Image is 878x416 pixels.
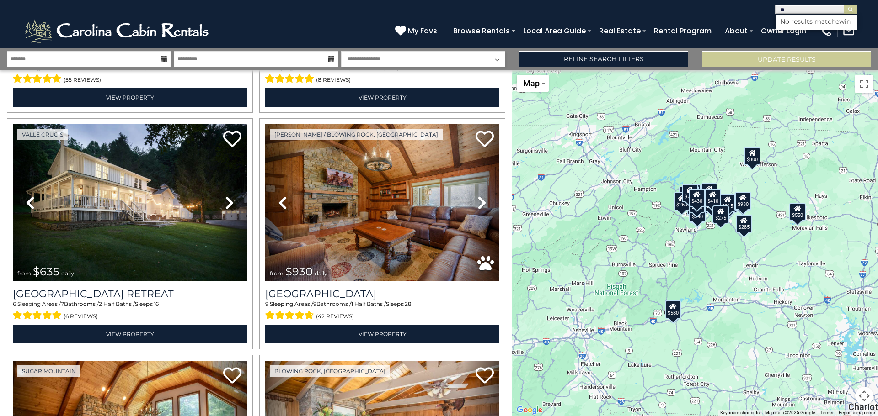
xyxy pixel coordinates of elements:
[265,300,499,322] div: Sleeping Areas / Bathrooms / Sleeps:
[99,300,135,307] span: 2 Half Baths /
[154,300,159,307] span: 16
[712,205,729,224] div: $275
[594,23,645,39] a: Real Estate
[449,23,514,39] a: Browse Rentals
[64,74,101,86] span: (55 reviews)
[756,23,811,39] a: Owner Login
[689,189,705,207] div: $430
[13,288,247,300] h3: Valley Farmhouse Retreat
[705,189,721,207] div: $410
[23,17,213,45] img: White-1-2.png
[702,51,871,67] button: Update Results
[17,129,68,140] a: Valle Crucis
[405,300,412,307] span: 28
[61,270,74,277] span: daily
[408,25,437,37] span: My Favs
[682,184,698,202] div: $281
[64,311,98,322] span: (6 reviews)
[820,410,833,415] a: Terms (opens in new tab)
[720,23,752,39] a: About
[17,270,31,277] span: from
[61,300,64,307] span: 7
[351,300,386,307] span: 1 Half Baths /
[689,195,705,213] div: $350
[13,288,247,300] a: [GEOGRAPHIC_DATA] Retreat
[842,25,855,37] img: mail-regular-white.png
[265,288,499,300] h3: Appalachian Mountain Lodge
[270,129,443,140] a: [PERSON_NAME] / Blowing Rock, [GEOGRAPHIC_DATA]
[665,300,681,318] div: $580
[776,17,857,26] li: No results match
[265,288,499,300] a: [GEOGRAPHIC_DATA]
[13,300,247,322] div: Sleeping Areas / Bathrooms / Sleeps:
[17,365,80,377] a: Sugar Mountain
[839,410,875,415] a: Report a map error
[721,195,738,213] div: $695
[13,124,247,281] img: thumbnail_166977895.jpeg
[835,17,851,26] span: ewin
[223,366,241,386] a: Add to favorites
[316,311,354,322] span: (42 reviews)
[270,365,390,377] a: Blowing Rock, [GEOGRAPHIC_DATA]
[519,51,688,67] a: Refine Search Filters
[689,204,706,222] div: $290
[265,300,268,307] span: 9
[674,192,690,210] div: $260
[265,325,499,343] a: View Property
[735,192,751,210] div: $930
[744,147,760,165] div: $300
[765,410,815,415] span: Map data ©2025 Google
[270,270,284,277] span: from
[514,404,545,416] a: Open this area in Google Maps (opens a new window)
[33,265,59,278] span: $635
[789,202,806,221] div: $550
[734,193,751,211] div: $315
[649,23,716,39] a: Rental Program
[395,25,439,37] a: My Favs
[313,300,316,307] span: 9
[13,325,247,343] a: View Property
[689,205,705,223] div: $350
[476,130,494,149] a: Add to favorites
[514,404,545,416] img: Google
[701,183,717,201] div: $635
[223,130,241,149] a: Add to favorites
[855,387,873,405] button: Map camera controls
[519,23,590,39] a: Local Area Guide
[265,124,499,281] img: thumbnail_163277208.jpeg
[523,79,540,88] span: Map
[265,88,499,107] a: View Property
[13,64,247,86] div: Sleeping Areas / Bathrooms / Sleeps:
[736,214,752,232] div: $285
[720,410,760,416] button: Keyboard shortcuts
[820,25,833,37] img: phone-regular-white.png
[517,75,549,92] button: Change map style
[265,64,499,86] div: Sleeping Areas / Bathrooms / Sleeps:
[476,366,494,386] a: Add to favorites
[13,300,16,307] span: 6
[316,74,351,86] span: (8 reviews)
[13,88,247,107] a: View Property
[719,193,736,211] div: $315
[315,270,327,277] span: daily
[855,75,873,93] button: Toggle fullscreen view
[285,265,313,278] span: $930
